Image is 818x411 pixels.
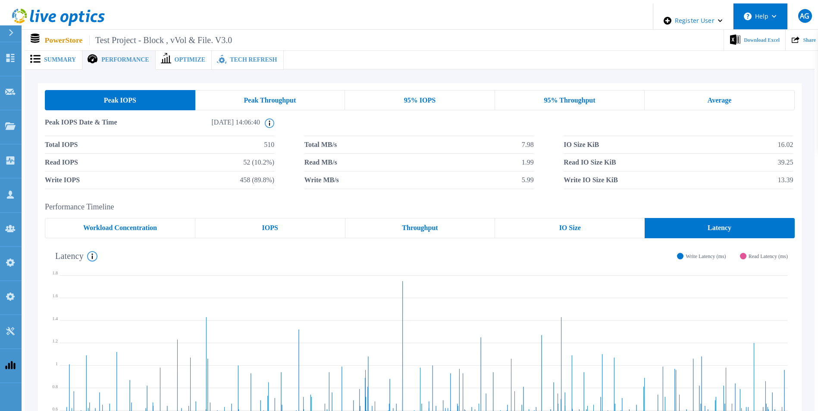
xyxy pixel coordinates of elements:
[708,224,731,231] span: Latency
[744,37,780,43] span: Download Excel
[53,384,58,389] text: 0.8
[53,271,58,275] text: 1.8
[522,136,534,153] span: 7.98
[686,253,726,260] span: Write Latency (ms)
[53,339,58,343] text: 1.2
[544,97,595,104] span: 95% Throughput
[55,251,97,262] h4: Latency
[304,154,337,171] span: Read MB/s
[175,57,206,63] span: Optimize
[777,171,793,189] span: 13.39
[240,171,274,189] span: 458 (89.8%)
[733,3,787,29] button: Help
[564,154,616,171] span: Read IO Size KiB
[243,154,274,171] span: 52 (10.2%)
[653,3,733,38] div: Register User
[45,202,795,212] h2: Performance Timeline
[89,35,232,45] span: Test Project - Block , vVol & File. V3.0
[45,35,232,45] p: PowerStore
[304,136,337,153] span: Total MB/s
[83,224,157,231] span: Workload Concentration
[522,154,534,171] span: 1.99
[53,316,58,321] text: 1.4
[304,171,339,189] span: Write MB/s
[45,136,78,153] span: Total IOPS
[45,171,80,189] span: Write IOPS
[45,154,78,171] span: Read IOPS
[777,154,793,171] span: 39.25
[244,97,296,104] span: Peak Throughput
[153,118,260,136] span: [DATE] 14:06:40
[104,97,136,104] span: Peak IOPS
[559,224,581,231] span: IO Size
[56,361,58,366] text: 1
[3,3,815,389] div: ,
[564,171,617,189] span: Write IO Size KiB
[262,224,278,231] span: IOPS
[803,37,816,43] span: Share
[404,97,436,104] span: 95% IOPS
[264,136,274,153] span: 510
[402,224,438,231] span: Throughput
[230,57,277,63] span: Tech Refresh
[44,57,76,63] span: Summary
[522,171,534,189] span: 5.99
[564,136,599,153] span: IO Size KiB
[53,293,58,298] text: 1.6
[749,253,788,260] span: Read Latency (ms)
[45,118,152,136] span: Peak IOPS Date & Time
[101,57,149,63] span: Performance
[800,12,809,19] span: AG
[708,97,732,104] span: Average
[777,136,793,153] span: 16.02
